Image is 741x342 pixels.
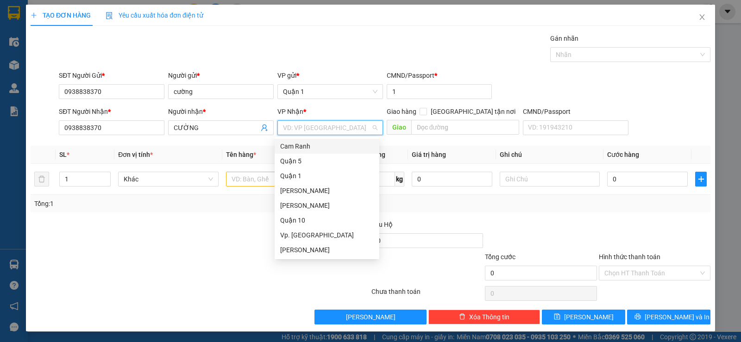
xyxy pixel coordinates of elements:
div: CMND/Passport [523,106,628,117]
span: [GEOGRAPHIC_DATA] tận nơi [427,106,519,117]
div: Quận 5 [280,156,374,166]
div: VP gửi [277,70,383,81]
img: logo.jpg [100,12,123,34]
button: plus [695,172,707,187]
div: Cam Ranh [275,139,379,154]
div: Cam Đức [275,243,379,257]
div: Vp. [GEOGRAPHIC_DATA] [280,230,374,240]
div: Người nhận [168,106,274,117]
div: Quận 10 [275,213,379,228]
b: Trà Lan Viên [12,60,34,103]
button: deleteXóa Thông tin [428,310,540,324]
span: Cước hàng [607,151,639,158]
div: Quận 1 [275,168,379,183]
span: Xóa Thông tin [469,312,509,322]
label: Hình thức thanh toán [599,253,660,261]
div: Quận 10 [280,215,374,225]
li: (c) 2017 [78,44,127,56]
span: SL [59,151,67,158]
div: Cam Ranh [280,141,374,151]
div: Lê Hồng Phong [275,183,379,198]
div: [PERSON_NAME] [280,186,374,196]
span: plus [696,175,706,183]
button: printer[PERSON_NAME] và In [627,310,710,324]
span: Giá trị hàng [412,151,446,158]
span: close [698,13,706,21]
div: Người gửi [168,70,274,81]
div: SĐT Người Gửi [59,70,164,81]
span: Yêu cầu xuất hóa đơn điện tử [106,12,203,19]
span: VP Nhận [277,108,303,115]
div: CMND/Passport [387,70,492,81]
input: 0 [412,172,492,187]
span: Tên hàng [226,151,256,158]
span: Thu Hộ [371,221,393,228]
span: Tổng cước [485,253,515,261]
span: Đơn vị tính [118,151,153,158]
button: Close [689,5,715,31]
span: [PERSON_NAME] [564,312,614,322]
span: kg [395,172,404,187]
input: Ghi Chú [500,172,600,187]
label: Gán nhãn [550,35,578,42]
b: Trà Lan Viên - Gửi khách hàng [57,13,92,105]
input: Dọc đường [411,120,520,135]
img: icon [106,12,113,19]
span: user-add [261,124,268,131]
button: save[PERSON_NAME] [542,310,625,324]
div: [PERSON_NAME] [280,245,374,255]
span: save [554,313,560,321]
div: Phan Rang [275,198,379,213]
button: delete [34,172,49,187]
span: delete [459,313,465,321]
span: Khác [124,172,213,186]
div: Vp. Cam Hải [275,228,379,243]
div: Quận 1 [280,171,374,181]
span: [PERSON_NAME] [346,312,396,322]
th: Ghi chú [496,146,603,164]
span: Giao hàng [387,108,416,115]
span: TẠO ĐƠN HÀNG [31,12,91,19]
div: SĐT Người Nhận [59,106,164,117]
span: [PERSON_NAME] và In [645,312,710,322]
div: [PERSON_NAME] [280,200,374,211]
div: Quận 5 [275,154,379,168]
span: Giao [387,120,411,135]
div: Tổng: 1 [34,199,287,209]
button: [PERSON_NAME] [314,310,426,324]
span: plus [31,12,37,19]
div: Chưa thanh toán [370,286,484,303]
span: Quận 1 [283,85,377,99]
b: [DOMAIN_NAME] [78,35,127,43]
span: printer [634,313,641,321]
input: VD: Bàn, Ghế [226,172,326,187]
